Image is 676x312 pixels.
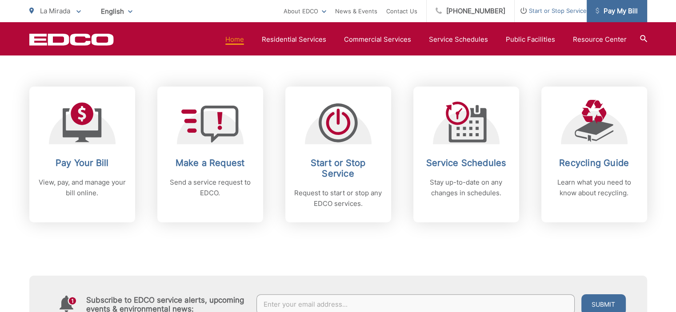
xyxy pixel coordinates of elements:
[422,158,510,168] h2: Service Schedules
[429,34,488,45] a: Service Schedules
[506,34,555,45] a: Public Facilities
[344,34,411,45] a: Commercial Services
[541,87,647,222] a: Recycling Guide Learn what you need to know about recycling.
[38,177,126,198] p: View, pay, and manage your bill online.
[94,4,139,19] span: English
[29,33,114,46] a: EDCD logo. Return to the homepage.
[573,34,627,45] a: Resource Center
[596,6,638,16] span: Pay My Bill
[284,6,326,16] a: About EDCO
[294,158,382,179] h2: Start or Stop Service
[413,87,519,222] a: Service Schedules Stay up-to-date on any changes in schedules.
[422,177,510,198] p: Stay up-to-date on any changes in schedules.
[38,158,126,168] h2: Pay Your Bill
[335,6,377,16] a: News & Events
[294,188,382,209] p: Request to start or stop any EDCO services.
[29,87,135,222] a: Pay Your Bill View, pay, and manage your bill online.
[157,87,263,222] a: Make a Request Send a service request to EDCO.
[262,34,326,45] a: Residential Services
[166,177,254,198] p: Send a service request to EDCO.
[550,177,638,198] p: Learn what you need to know about recycling.
[225,34,244,45] a: Home
[386,6,417,16] a: Contact Us
[40,7,70,15] span: La Mirada
[550,158,638,168] h2: Recycling Guide
[166,158,254,168] h2: Make a Request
